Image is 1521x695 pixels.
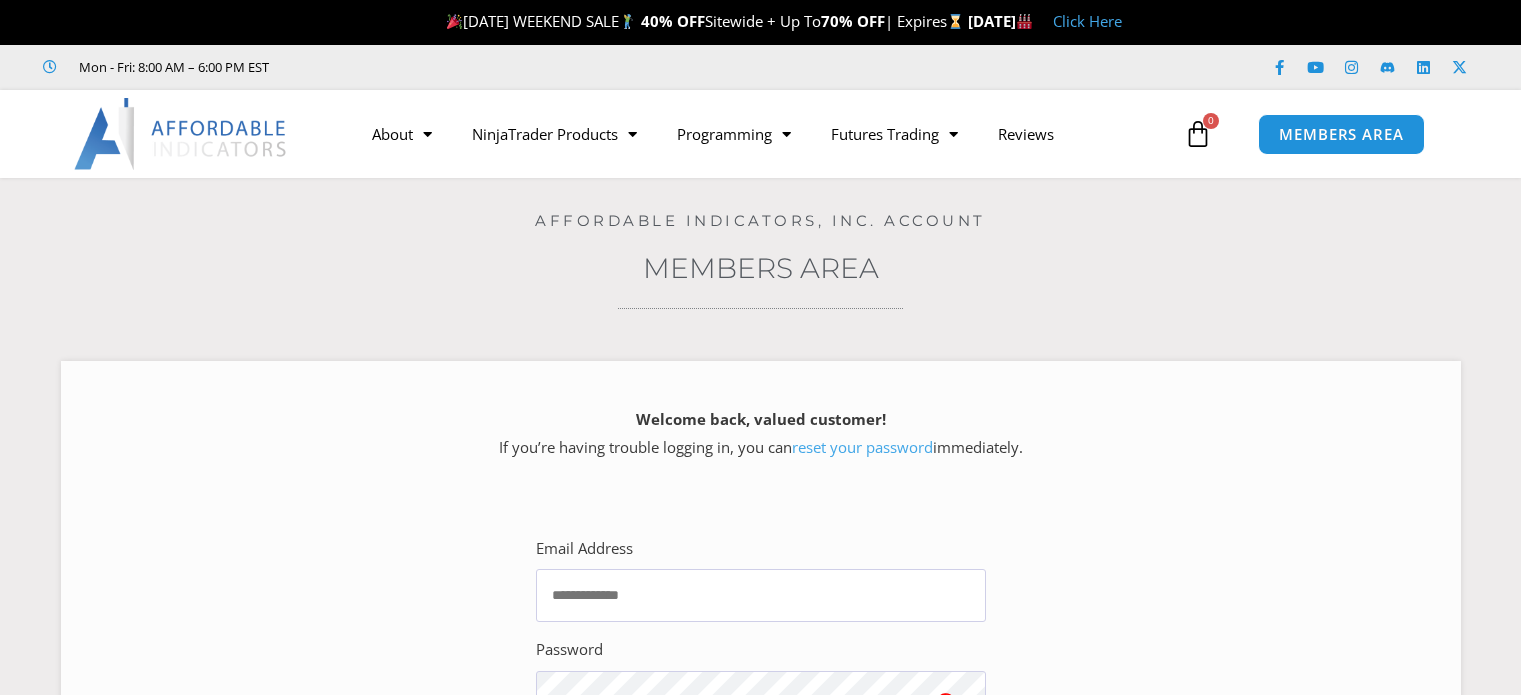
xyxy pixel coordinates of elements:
a: MEMBERS AREA [1258,114,1425,155]
a: Programming [657,111,811,157]
a: reset your password [792,437,933,457]
strong: 40% OFF [641,11,705,31]
label: Email Address [536,535,633,563]
img: 🏌️‍♂️ [620,14,635,29]
a: Click Here [1053,11,1122,31]
a: Reviews [978,111,1074,157]
a: 0 [1154,105,1242,163]
a: Affordable Indicators, Inc. Account [535,211,986,230]
a: NinjaTrader Products [452,111,657,157]
span: Mon - Fri: 8:00 AM – 6:00 PM EST [74,55,269,79]
strong: Welcome back, valued customer! [636,409,886,429]
span: 0 [1203,113,1219,129]
img: 🎉 [447,14,462,29]
label: Password [536,636,603,664]
img: ⌛ [948,14,963,29]
p: If you’re having trouble logging in, you can immediately. [96,406,1426,462]
iframe: Customer reviews powered by Trustpilot [297,57,597,77]
a: About [352,111,452,157]
img: 🏭 [1017,14,1032,29]
a: Members Area [643,251,879,285]
span: [DATE] WEEKEND SALE Sitewide + Up To | Expires [442,11,967,31]
span: MEMBERS AREA [1279,127,1404,142]
strong: [DATE] [968,11,1033,31]
strong: 70% OFF [821,11,885,31]
nav: Menu [352,111,1179,157]
a: Futures Trading [811,111,978,157]
img: LogoAI | Affordable Indicators – NinjaTrader [74,98,289,170]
